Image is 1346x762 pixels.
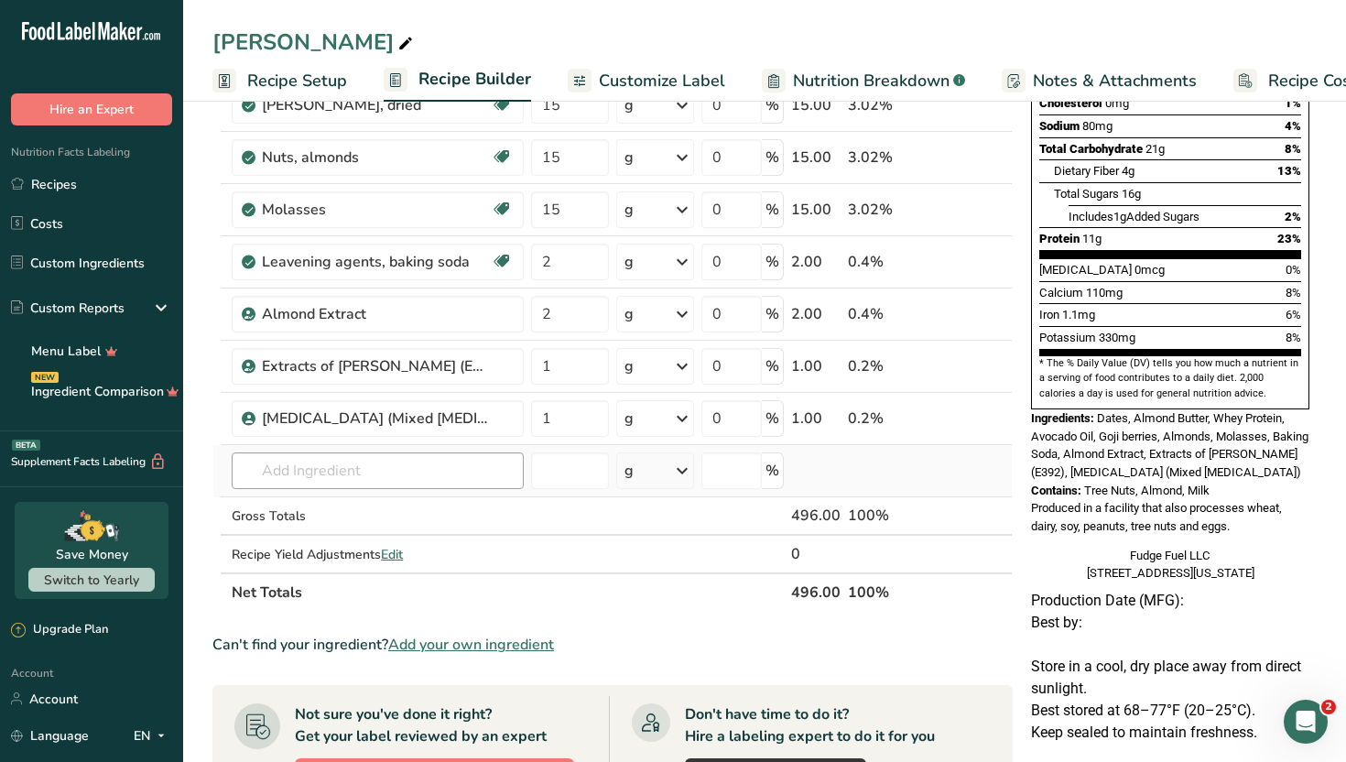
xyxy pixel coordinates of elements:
[1031,501,1282,533] span: Produced in a facility that also processes wheat, dairy, soy, peanuts, tree nuts and eggs.
[12,440,40,451] div: BETA
[214,617,244,630] span: Help
[1039,331,1096,344] span: Potassium
[791,408,841,430] div: 1.00
[1039,308,1059,321] span: Iron
[381,546,403,563] span: Edit
[624,408,634,430] div: g
[624,251,634,273] div: g
[624,199,634,221] div: g
[624,460,634,482] div: g
[1069,210,1199,223] span: Includes Added Sugars
[1285,210,1301,223] span: 2%
[1031,484,1081,497] span: Contains:
[1039,356,1301,401] section: * The % Daily Value (DV) tells you how much a nutrient in a serving of food contributes to a dail...
[38,397,148,417] span: Search for help
[38,336,306,355] div: Send us a message
[844,572,929,611] th: 100%
[1285,142,1301,156] span: 8%
[38,231,329,250] div: Recent message
[191,277,243,296] div: • [DATE]
[196,29,233,66] img: Profile image for Rachelle
[624,355,634,377] div: g
[275,571,366,645] button: News
[848,147,926,169] div: 3.02%
[212,26,417,59] div: [PERSON_NAME]
[418,67,531,92] span: Recipe Builder
[1039,96,1102,110] span: Cholesterol
[1084,484,1210,497] span: Tree Nuts, Almond, Milk
[315,29,348,62] div: Close
[262,251,491,273] div: Leavening agents, baking soda
[624,303,634,325] div: g
[599,69,725,93] span: Customize Label
[762,60,965,102] a: Nutrition Breakdown
[1285,96,1301,110] span: 1%
[18,321,348,371] div: Send us a message
[262,408,491,430] div: [MEDICAL_DATA] (Mixed [MEDICAL_DATA])
[262,303,491,325] div: Almond Extract
[848,94,926,116] div: 3.02%
[231,29,267,66] img: Profile image for Reem
[212,60,347,102] a: Recipe Setup
[1082,232,1102,245] span: 11g
[1321,700,1336,714] span: 2
[791,251,841,273] div: 2.00
[1082,119,1113,133] span: 80mg
[1033,69,1197,93] span: Notes & Attachments
[262,147,491,169] div: Nuts, almonds
[1285,119,1301,133] span: 4%
[1099,331,1135,344] span: 330mg
[1031,700,1309,722] p: Best stored at 68–77°F (20–25°C).
[37,130,330,161] p: Hi [PERSON_NAME]
[81,277,188,296] div: [PERSON_NAME]
[1062,308,1095,321] span: 1.1mg
[848,408,926,430] div: 0.2%
[11,720,89,752] a: Language
[1031,590,1309,634] p: Production Date (MFG): Best by:
[11,299,125,318] div: Custom Reports
[303,617,338,630] span: News
[37,161,330,192] p: How can we help?
[27,519,340,572] div: How Subscription Upgrades Work on [DOMAIN_NAME]
[212,634,1013,656] div: Can't find your ingredient?
[262,94,491,116] div: [PERSON_NAME], dried
[262,355,491,377] div: Extracts of [PERSON_NAME] (E392)
[232,452,524,489] input: Add Ingredient
[1284,700,1328,744] iframe: Intercom live chat
[1122,187,1141,201] span: 16g
[1105,96,1129,110] span: 0mg
[1277,164,1301,178] span: 13%
[848,199,926,221] div: 3.02%
[1002,60,1197,102] a: Notes & Attachments
[791,94,841,116] div: 15.00
[1086,286,1123,299] span: 110mg
[624,94,634,116] div: g
[791,303,841,325] div: 2.00
[38,440,307,459] div: Hire an Expert Services
[25,617,66,630] span: Home
[38,527,307,565] div: How Subscription Upgrades Work on [DOMAIN_NAME]
[27,466,340,519] div: How to Print Your Labels & Choose the Right Printer
[1286,308,1301,321] span: 6%
[1039,232,1080,245] span: Protein
[228,572,787,611] th: Net Totals
[1145,142,1165,156] span: 21g
[1031,411,1308,479] span: Dates, Almond Butter, Whey Protein, Avocado Oil, Goji berries, Almonds, Molasses, Baking Soda, Al...
[232,545,524,564] div: Recipe Yield Adjustments
[1277,232,1301,245] span: 23%
[568,60,725,102] a: Customize Label
[1039,142,1143,156] span: Total Carbohydrate
[793,69,950,93] span: Nutrition Breakdown
[1031,656,1309,700] p: Store in a cool, dry place away from direct sunlight.
[1134,263,1165,277] span: 0mcg
[232,506,524,526] div: Gross Totals
[38,258,74,295] img: Profile image for Aya
[92,571,183,645] button: Messages
[27,432,340,466] div: Hire an Expert Services
[81,259,250,274] span: Rate your conversation
[1054,164,1119,178] span: Dietary Fiber
[848,355,926,377] div: 0.2%
[262,199,491,221] div: Molasses
[1031,547,1309,582] div: Fudge Fuel LLC [STREET_ADDRESS][US_STATE]
[27,388,340,425] button: Search for help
